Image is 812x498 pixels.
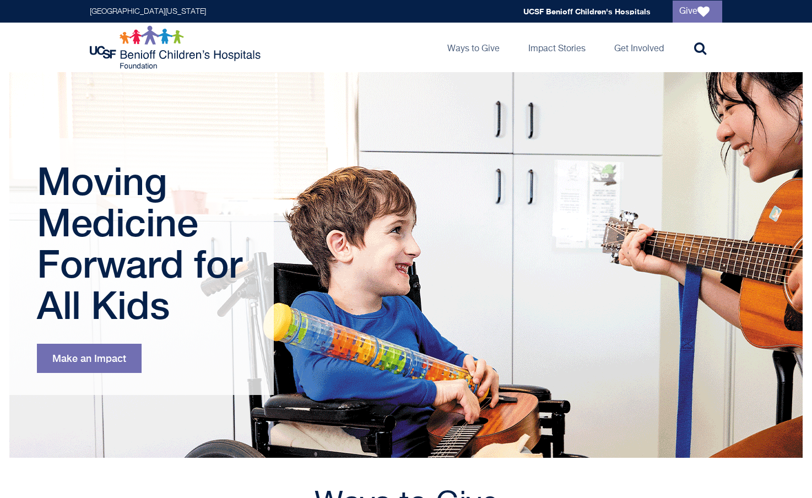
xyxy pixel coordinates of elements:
[37,344,142,373] a: Make an Impact
[519,23,594,72] a: Impact Stories
[523,7,651,16] a: UCSF Benioff Children's Hospitals
[439,23,508,72] a: Ways to Give
[90,25,263,69] img: Logo for UCSF Benioff Children's Hospitals Foundation
[605,23,673,72] a: Get Involved
[90,8,206,15] a: [GEOGRAPHIC_DATA][US_STATE]
[37,160,249,326] h1: Moving Medicine Forward for All Kids
[673,1,722,23] a: Give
